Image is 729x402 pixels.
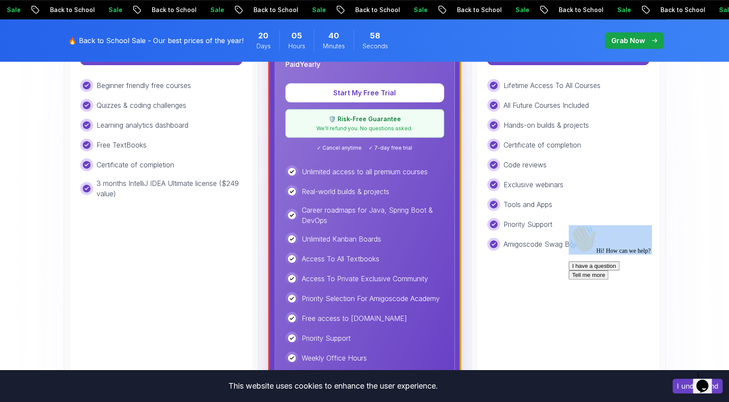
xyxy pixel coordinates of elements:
[302,353,367,363] p: Weekly Office Hours
[504,219,552,229] p: Priority Support
[302,234,381,244] p: Unlimited Kanban Boards
[302,333,350,343] p: Priority Support
[302,273,428,284] p: Access To Private Exclusive Community
[291,125,438,132] p: We'll refund you. No questions asked.
[504,140,581,150] p: Certificate of completion
[407,6,434,14] p: Sale
[363,42,388,50] span: Seconds
[68,35,244,46] p: 🔥 Back to School Sale - Our best prices of the year!
[288,42,305,50] span: Hours
[565,222,720,363] iframe: chat widget
[97,100,186,110] p: Quizzes & coding challenges
[258,30,269,42] span: 20 Days
[611,35,645,46] p: Grab Now
[504,239,578,249] p: Amigoscode Swag Box
[370,30,380,42] span: 58 Seconds
[302,254,379,264] p: Access To All Textbooks
[348,6,407,14] p: Back to School
[203,6,231,14] p: Sale
[504,80,601,91] p: Lifetime Access To All Courses
[291,30,302,42] span: 5 Hours
[97,178,242,199] p: 3 months IntelliJ IDEA Ultimate license ($249 value)
[97,160,174,170] p: Certificate of completion
[3,26,85,32] span: Hi! How can we help?
[144,6,203,14] p: Back to School
[3,40,54,49] button: I have a question
[302,205,444,226] p: Career roadmaps for Java, Spring Boot & DevOps
[504,179,563,190] p: Exclusive webinars
[653,6,712,14] p: Back to School
[551,6,610,14] p: Back to School
[673,379,723,393] button: Accept cookies
[296,88,434,98] p: Start My Free Trial
[43,6,101,14] p: Back to School
[302,313,407,323] p: Free access to [DOMAIN_NAME]
[3,49,43,58] button: Tell me more
[257,42,271,50] span: Days
[323,42,345,50] span: Minutes
[504,160,547,170] p: Code reviews
[693,367,720,393] iframe: chat widget
[246,6,305,14] p: Back to School
[302,166,428,177] p: Unlimited access to all premium courses
[450,6,508,14] p: Back to School
[329,30,339,42] span: 40 Minutes
[291,115,438,123] p: 🛡️ Risk-Free Guarantee
[317,144,362,151] span: ✓ Cancel anytime
[504,120,589,130] p: Hands-on builds & projects
[369,144,412,151] span: ✓ 7-day free trial
[97,120,188,130] p: Learning analytics dashboard
[3,3,159,58] div: 👋Hi! How can we help?I have a questionTell me more
[3,3,31,31] img: :wave:
[97,80,191,91] p: Beginner friendly free courses
[610,6,638,14] p: Sale
[285,83,444,102] button: Start My Free Trial
[97,140,147,150] p: Free TextBooks
[305,6,332,14] p: Sale
[504,199,552,210] p: Tools and Apps
[302,293,440,304] p: Priority Selection For Amigoscode Academy
[504,100,589,110] p: All Future Courses Included
[285,88,444,97] a: Start My Free Trial
[302,186,389,197] p: Real-world builds & projects
[6,377,660,396] div: This website uses cookies to enhance the user experience.
[101,6,129,14] p: Sale
[508,6,536,14] p: Sale
[285,59,320,69] p: Paid Yearly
